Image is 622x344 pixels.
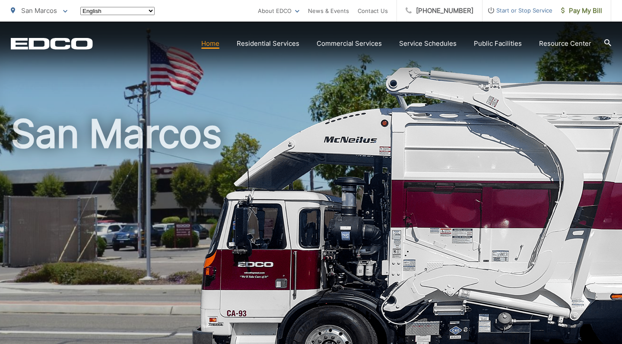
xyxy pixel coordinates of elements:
a: News & Events [308,6,349,16]
a: Home [201,38,219,49]
a: About EDCO [258,6,299,16]
a: Resource Center [539,38,591,49]
a: Commercial Services [317,38,382,49]
span: Pay My Bill [561,6,602,16]
span: San Marcos [21,6,57,15]
select: Select a language [80,7,155,15]
a: Service Schedules [399,38,457,49]
a: Public Facilities [474,38,522,49]
a: EDCD logo. Return to the homepage. [11,38,93,50]
a: Contact Us [358,6,388,16]
a: Residential Services [237,38,299,49]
